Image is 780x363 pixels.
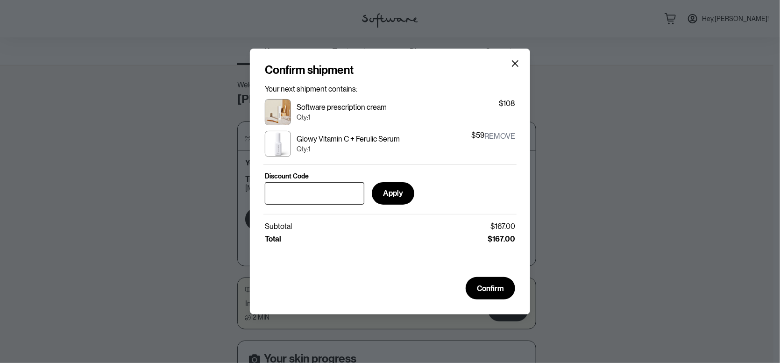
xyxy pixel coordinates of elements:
p: $59 [471,131,484,157]
p: Subtotal [265,222,292,231]
h4: Confirm shipment [265,64,354,77]
p: Qty: 1 [297,114,387,121]
img: clx11jss800073b6d3dch2chi.png [265,131,291,157]
span: Confirm [477,284,504,293]
p: $108 [499,99,515,125]
button: Close [511,60,519,67]
button: remove [484,131,515,142]
p: Total [265,235,281,243]
img: ckrjxa58r00013h5xwe9s3e5z.jpg [265,99,291,125]
p: $167.00 [490,222,515,231]
p: $167.00 [488,235,515,243]
p: Qty: 1 [297,145,400,153]
button: Apply [372,182,414,205]
button: Confirm [466,277,515,299]
p: Discount Code [265,172,309,180]
p: Glowy Vitamin C + Ferulic Serum [297,135,400,143]
p: Software prescription cream [297,103,387,112]
p: Your next shipment contains: [265,85,515,93]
